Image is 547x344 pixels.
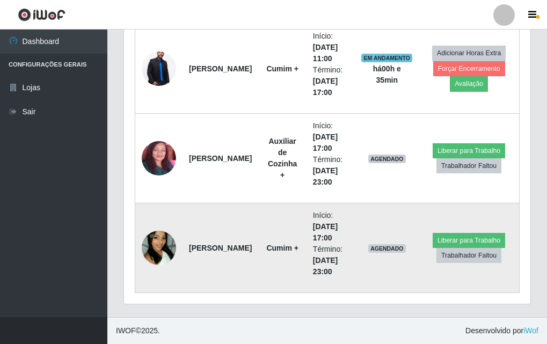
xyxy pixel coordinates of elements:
[450,76,488,91] button: Avaliação
[116,325,160,336] span: © 2025 .
[313,222,338,242] time: [DATE] 17:00
[189,244,252,252] strong: [PERSON_NAME]
[433,143,505,158] button: Liberar para Trabalho
[313,154,348,188] li: Término:
[142,43,176,94] img: 1755093056531.jpeg
[313,120,348,154] li: Início:
[436,248,501,263] button: Trabalhador Faltou
[436,158,501,173] button: Trabalhador Faltou
[266,64,298,73] strong: Cumim +
[313,256,338,276] time: [DATE] 23:00
[368,244,406,253] span: AGENDADO
[313,210,348,244] li: Início:
[432,46,506,61] button: Adicionar Horas Extra
[433,233,505,248] button: Liberar para Trabalho
[268,137,297,179] strong: Auxiliar de Cozinha +
[368,155,406,163] span: AGENDADO
[142,217,176,279] img: 1743267805927.jpeg
[189,154,252,163] strong: [PERSON_NAME]
[465,325,538,336] span: Desenvolvido por
[142,123,176,194] img: 1695958183677.jpeg
[373,64,401,84] strong: há 00 h e 35 min
[313,64,348,98] li: Término:
[433,61,505,76] button: Forçar Encerramento
[313,31,348,64] li: Início:
[313,43,338,63] time: [DATE] 11:00
[266,244,298,252] strong: Cumim +
[313,77,338,97] time: [DATE] 17:00
[18,8,65,21] img: CoreUI Logo
[116,326,136,335] span: IWOF
[313,166,338,186] time: [DATE] 23:00
[313,133,338,152] time: [DATE] 17:00
[361,54,412,62] span: EM ANDAMENTO
[523,326,538,335] a: iWof
[189,64,252,73] strong: [PERSON_NAME]
[313,244,348,277] li: Término:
